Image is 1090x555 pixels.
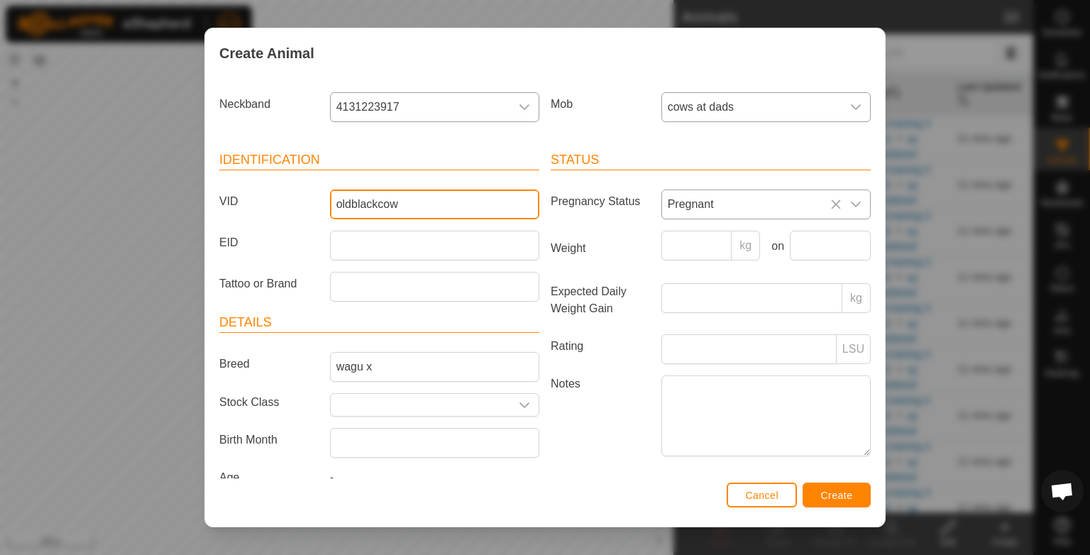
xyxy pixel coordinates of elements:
span: Pregnant [662,190,842,219]
button: Create [803,483,871,507]
p-inputgroup-addon: kg [842,283,871,313]
label: Tattoo or Brand [214,272,324,296]
div: dropdown trigger [510,93,539,121]
label: Neckband [214,92,324,116]
label: EID [214,231,324,255]
label: Expected Daily Weight Gain [545,283,656,317]
button: Cancel [727,483,797,507]
label: Weight [545,231,656,266]
label: Mob [545,92,656,116]
label: Birth Month [214,428,324,452]
div: dropdown trigger [842,93,870,121]
p-inputgroup-addon: LSU [837,334,871,364]
label: on [766,238,784,255]
span: Create [821,490,853,501]
span: Create Animal [219,43,314,64]
label: VID [214,189,324,214]
span: Cancel [745,490,778,501]
label: Breed [214,352,324,376]
div: dropdown trigger [842,190,870,219]
span: cows at dads [662,93,842,121]
p-inputgroup-addon: kg [732,231,760,260]
label: Rating [545,334,656,358]
label: Pregnancy Status [545,189,656,214]
header: Status [551,150,871,170]
span: 4131223917 [331,93,510,121]
header: Identification [219,150,539,170]
div: dropdown trigger [510,394,539,416]
header: Details [219,313,539,333]
span: - [330,471,334,483]
label: Notes [545,375,656,456]
label: Stock Class [214,393,324,411]
div: Open chat [1041,470,1084,512]
label: Age [214,469,324,486]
